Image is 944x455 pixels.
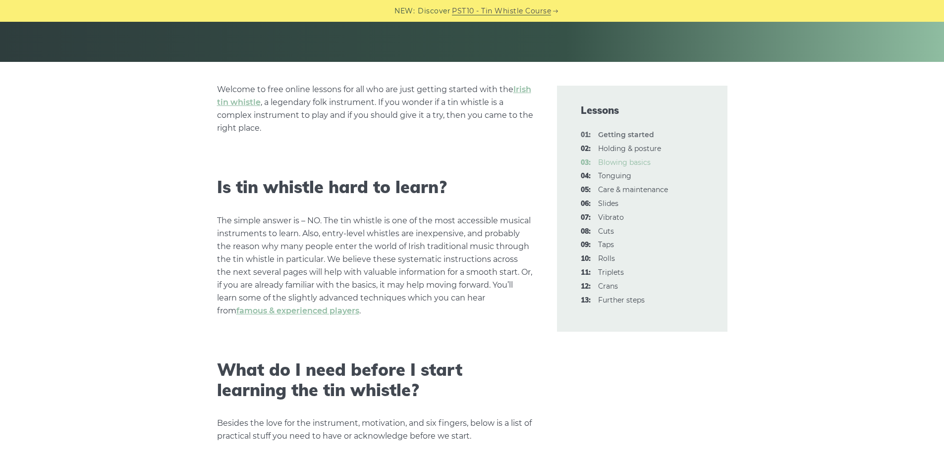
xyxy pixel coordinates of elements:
[598,282,618,291] a: 12:Crans
[236,306,359,315] a: famous & experienced players
[598,144,661,153] a: 02:Holding & posture
[217,417,533,443] p: Besides the love for the instrument, motivation, and six fingers, below is a list of practical st...
[598,171,631,180] a: 04:Tonguing
[581,281,591,293] span: 12:
[217,177,533,198] h2: Is tin whistle hard to learn?
[581,295,591,306] span: 13:
[581,198,591,210] span: 06:
[452,5,551,17] a: PST10 - Tin Whistle Course
[581,184,591,196] span: 05:
[598,268,624,277] a: 11:Triplets
[581,143,591,155] span: 02:
[394,5,415,17] span: NEW:
[217,214,533,317] p: The simple answer is – NO. The tin whistle is one of the most accessible musical instruments to l...
[581,170,591,182] span: 04:
[581,267,591,279] span: 11:
[598,185,668,194] a: 05:Care & maintenance
[581,129,591,141] span: 01:
[217,83,533,135] p: Welcome to free online lessons for all who are just getting started with the , a legendary folk i...
[598,213,624,222] a: 07:Vibrato
[581,157,591,169] span: 03:
[581,226,591,238] span: 08:
[598,227,614,236] a: 08:Cuts
[598,254,615,263] a: 10:Rolls
[581,253,591,265] span: 10:
[598,199,618,208] a: 06:Slides
[581,212,591,224] span: 07:
[598,296,645,304] a: 13:Further steps
[598,130,654,139] strong: Getting started
[598,158,651,167] a: 03:Blowing basics
[418,5,450,17] span: Discover
[598,240,614,249] a: 09:Taps
[581,103,704,117] span: Lessons
[217,360,533,401] h2: What do I need before I start learning the tin whistle?
[581,239,591,251] span: 09:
